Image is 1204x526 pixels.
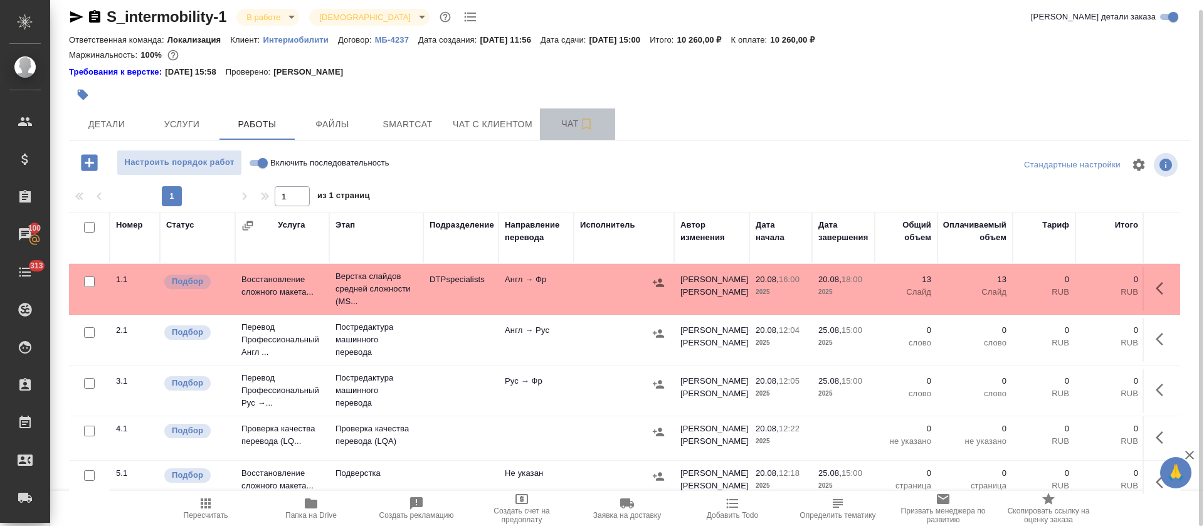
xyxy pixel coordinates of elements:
p: 0 [1019,375,1069,387]
button: Скопировать ссылку для ЯМессенджера [69,9,84,24]
p: [DATE] 11:56 [480,35,541,45]
span: Детали [77,117,137,132]
td: Англ → Рус [499,318,574,362]
p: страница [944,480,1006,492]
td: [PERSON_NAME] [PERSON_NAME] [674,369,749,413]
span: Услуги [152,117,212,132]
p: не указано [881,435,931,448]
p: 0 [1019,273,1069,286]
p: RUB [1019,387,1069,400]
div: Статус [166,219,194,231]
p: Подверстка [335,467,417,480]
span: Настроить порядок работ [124,155,235,170]
p: RUB [1019,337,1069,349]
p: RUB [1082,337,1138,349]
p: 0 [881,423,931,435]
p: 10 260,00 ₽ [677,35,731,45]
p: 2025 [756,480,806,492]
span: Призвать менеджера по развитию [898,507,988,524]
div: Можно подбирать исполнителей [163,375,229,392]
div: Дата завершения [818,219,869,244]
button: Здесь прячутся важные кнопки [1148,375,1178,405]
button: Папка на Drive [258,491,364,526]
p: 15:00 [842,376,862,386]
div: 4.1 [116,423,154,435]
p: 2025 [818,387,869,400]
button: Доп статусы указывают на важность/срочность заказа [437,9,453,25]
td: [PERSON_NAME] [PERSON_NAME] [674,267,749,311]
div: Этап [335,219,355,231]
p: 15:00 [842,468,862,478]
p: Подбор [172,469,203,481]
p: [PERSON_NAME] [273,66,352,78]
button: Добавить работу [72,150,107,176]
p: Подбор [172,326,203,339]
td: Перевод Профессиональный Рус →... [235,366,329,416]
div: В работе [236,9,299,26]
div: Автор изменения [680,219,743,244]
div: Номер [116,219,143,231]
button: Создать счет на предоплату [469,491,574,526]
div: Можно подбирать исполнителей [163,324,229,341]
p: 10 260,00 ₽ [770,35,824,45]
button: Здесь прячутся важные кнопки [1148,324,1178,354]
p: 20.08, [756,275,779,284]
button: 0.00 RUB; [165,47,181,63]
a: Требования к верстке: [69,66,165,78]
button: Назначить [649,375,668,394]
p: 20.08, [756,325,779,335]
span: 100 [21,222,49,234]
div: 2.1 [116,324,154,337]
p: 0 [1082,423,1138,435]
p: Верстка слайдов средней сложности (MS... [335,270,417,308]
button: Назначить [649,324,668,343]
span: Создать счет на предоплату [477,507,567,524]
button: Здесь прячутся важные кнопки [1148,423,1178,453]
div: split button [1021,155,1124,175]
p: 12:05 [779,376,800,386]
p: 25.08, [818,468,842,478]
button: Здесь прячутся важные кнопки [1148,273,1178,303]
p: Подбор [172,377,203,389]
p: Слайд [944,286,1006,298]
td: Перевод Профессиональный Англ ... [235,315,329,365]
button: Назначить [649,423,668,441]
div: Общий объем [881,219,931,244]
p: Интермобилити [263,35,338,45]
p: Подбор [172,275,203,288]
td: Восстановление сложного макета... [235,461,329,505]
td: [PERSON_NAME] [PERSON_NAME] [674,318,749,362]
p: 12:18 [779,468,800,478]
p: 20.08, [756,376,779,386]
button: Скопировать ссылку [87,9,102,24]
div: 5.1 [116,467,154,480]
p: 2025 [818,480,869,492]
p: Локализация [167,35,231,45]
button: Здесь прячутся важные кнопки [1148,467,1178,497]
button: 🙏 [1160,457,1191,488]
p: 2025 [818,286,869,298]
p: Клиент: [230,35,263,45]
div: Исполнитель [580,219,635,231]
a: Интермобилити [263,34,338,45]
p: МБ-4237 [375,35,418,45]
p: 2025 [818,337,869,349]
p: Слайд [881,286,931,298]
p: [DATE] 15:58 [165,66,226,78]
button: Сгруппировать [241,219,254,232]
p: RUB [1019,480,1069,492]
button: Настроить порядок работ [117,150,242,176]
p: RUB [1019,286,1069,298]
div: Оплачиваемый объем [943,219,1006,244]
a: 100 [3,219,47,250]
a: S_intermobility-1 [107,8,226,25]
p: Итого: [650,35,677,45]
p: 2025 [756,337,806,349]
p: RUB [1082,286,1138,298]
p: слово [944,387,1006,400]
p: 20.08, [756,424,779,433]
p: 12:04 [779,325,800,335]
button: Назначить [649,273,668,292]
p: 2025 [756,435,806,448]
p: Договор: [338,35,375,45]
